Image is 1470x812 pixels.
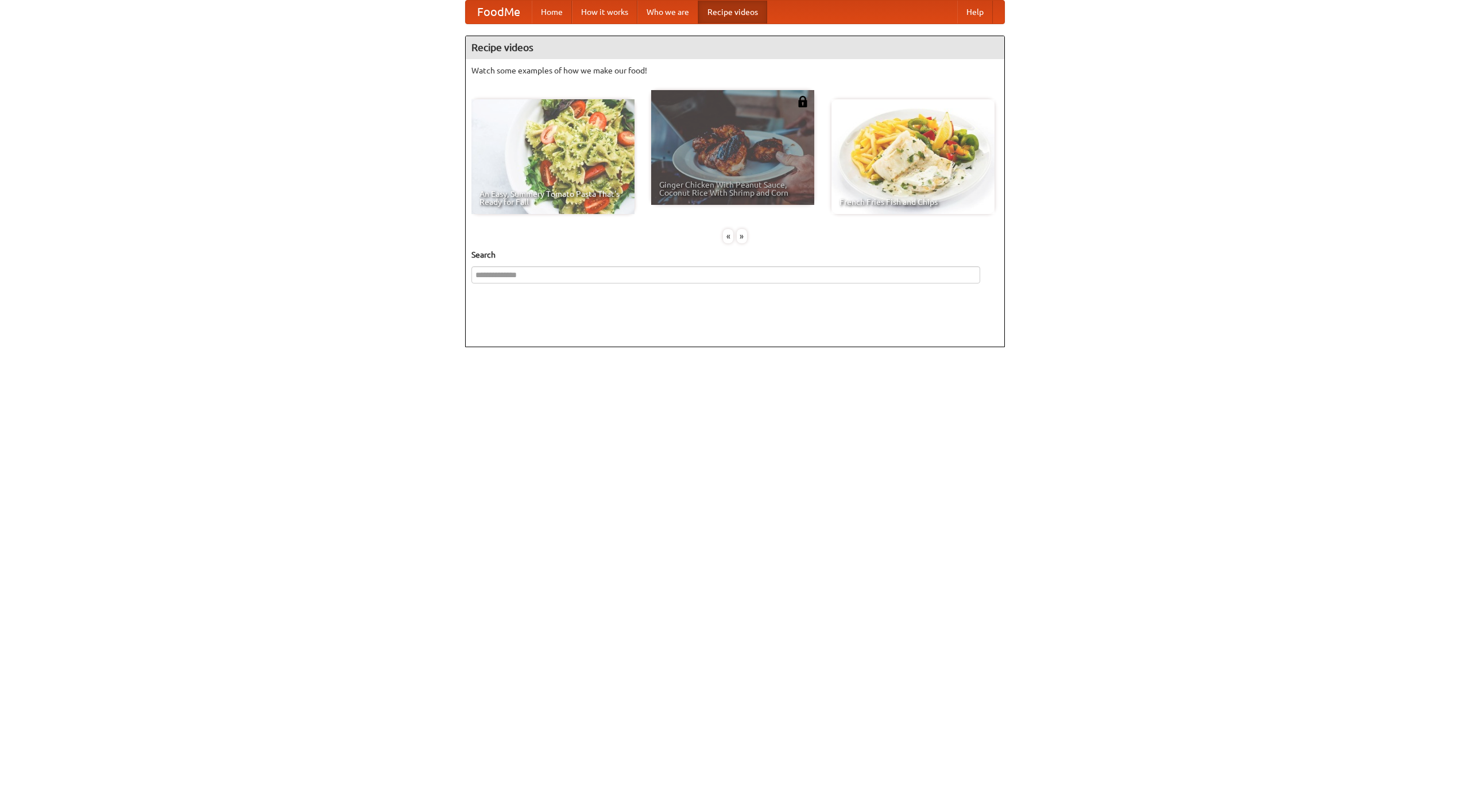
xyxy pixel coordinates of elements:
[572,1,637,24] a: How it works
[532,1,572,24] a: Home
[471,99,635,214] a: An Easy, Summery Tomato Pasta That's Ready for Fall
[797,96,808,107] img: 483408.png
[466,1,532,24] a: FoodMe
[698,1,767,24] a: Recipe videos
[957,1,993,24] a: Help
[723,229,733,243] div: «
[637,1,698,24] a: Who we are
[471,65,999,76] p: Watch some examples of how we make our food!
[737,229,747,243] div: »
[479,190,626,206] span: An Easy, Summery Tomato Pasta That's Ready for Fall
[471,249,999,261] h5: Search
[831,99,995,214] a: French Fries Fish and Chips
[466,36,1004,59] h4: Recipe videos
[840,198,987,206] span: French Fries Fish and Chips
